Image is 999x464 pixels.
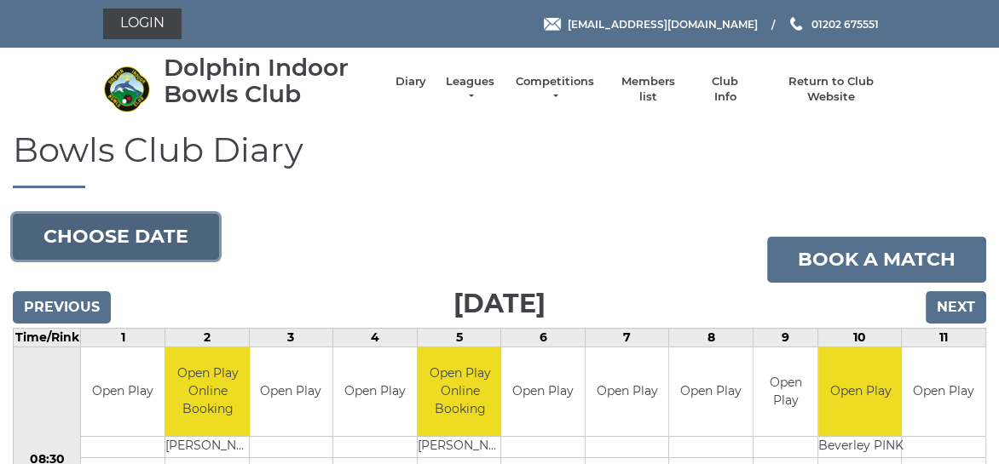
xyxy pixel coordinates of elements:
td: [PERSON_NAME] [165,437,251,458]
td: Open Play [586,347,669,437]
input: Previous [13,291,111,324]
td: Beverley PINK [818,437,904,458]
td: 3 [249,328,333,347]
img: Email [544,18,561,31]
h1: Bowls Club Diary [13,131,986,188]
td: Open Play [754,347,817,437]
td: Open Play [902,347,985,437]
td: 2 [165,328,249,347]
td: Open Play Online Booking [418,347,504,437]
a: Diary [396,74,426,89]
td: 1 [81,328,165,347]
a: Leagues [443,74,497,105]
td: 5 [417,328,501,347]
td: 4 [333,328,418,347]
a: Club Info [701,74,750,105]
span: [EMAIL_ADDRESS][DOMAIN_NAME] [568,17,758,30]
a: Members list [612,74,683,105]
td: Open Play [333,347,417,437]
td: 10 [817,328,902,347]
td: Open Play [669,347,753,437]
a: Phone us 01202 675551 [788,16,879,32]
img: Dolphin Indoor Bowls Club [103,66,150,112]
td: 11 [902,328,986,347]
a: Login [103,9,182,39]
td: 9 [754,328,818,347]
td: Time/Rink [14,328,81,347]
td: 8 [669,328,754,347]
a: Email [EMAIL_ADDRESS][DOMAIN_NAME] [544,16,758,32]
td: Open Play [81,347,165,437]
img: Phone us [790,17,802,31]
button: Choose date [13,214,219,260]
a: Book a match [767,237,986,283]
a: Competitions [514,74,596,105]
td: Open Play [250,347,333,437]
td: Open Play [818,347,904,437]
td: 6 [501,328,586,347]
input: Next [926,291,986,324]
td: Open Play [501,347,585,437]
td: 7 [585,328,669,347]
td: Open Play Online Booking [165,347,251,437]
span: 01202 675551 [811,17,879,30]
a: Return to Club Website [767,74,896,105]
div: Dolphin Indoor Bowls Club [164,54,378,107]
td: [PERSON_NAME] [418,437,504,458]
